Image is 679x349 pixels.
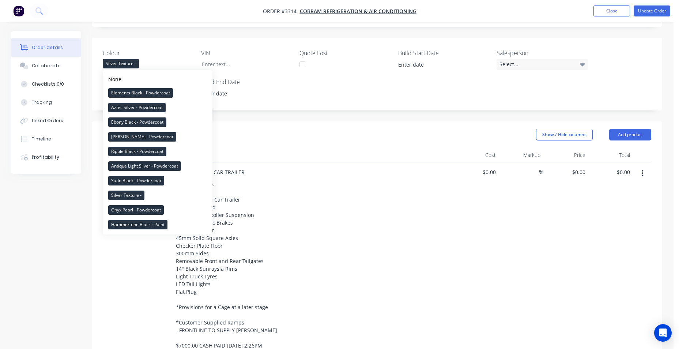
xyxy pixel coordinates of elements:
[263,8,300,15] span: Order #3314 -
[32,99,52,106] div: Tracking
[108,75,121,83] div: None
[393,59,484,70] input: Enter date
[32,63,61,69] div: Collaborate
[11,130,81,148] button: Timeline
[11,93,81,112] button: Tracking
[103,173,212,188] button: Satin Black - Powdercoat
[196,88,287,99] input: Enter date
[103,86,212,100] button: Elements Black - Powdercoat
[108,220,167,229] div: Hammertone Black - Paint
[543,148,588,162] div: Price
[454,148,499,162] div: Cost
[654,324,672,342] div: Open Intercom Messenger
[108,117,166,127] div: Ebony Black - Powdercoat
[32,136,51,142] div: Timeline
[103,59,139,68] div: Silver Texture -
[103,203,212,217] button: Onyx Pearl - Powdercoat
[108,205,164,215] div: Onyx Pearl - Powdercoat
[108,191,144,200] div: Silver Texture -
[588,148,633,162] div: Total
[11,148,81,166] button: Profitability
[11,57,81,75] button: Collaborate
[32,81,64,87] div: Checklists 0/0
[108,161,181,171] div: Antique Light Silver - Powdercoat
[108,103,166,112] div: Aztec Silver - Powdercoat
[103,130,212,144] button: [PERSON_NAME] - Powdercoat
[593,5,630,16] button: Close
[609,129,651,140] button: Add product
[103,188,212,203] button: Silver Texture -
[201,49,293,57] label: VIN
[103,159,212,173] button: Antique Light Silver - Powdercoat
[32,44,63,51] div: Order details
[103,73,212,86] button: None
[497,49,588,57] label: Salesperson
[103,217,212,232] button: Hammertone Black - Paint
[300,8,416,15] a: Cobram Refrigeration & AIR Conditioning
[32,154,59,161] div: Profitability
[11,38,81,57] button: Order details
[201,78,293,86] label: Build End Date
[32,117,63,124] div: Linked Orders
[499,148,544,162] div: Markup
[497,59,588,70] div: Select...
[103,100,212,115] button: Aztec Silver - Powdercoat
[108,88,173,98] div: Elements Black - Powdercoat
[108,147,166,156] div: Ripple Black - Powdercoat
[634,5,670,16] button: Update Order
[11,75,81,93] button: Checklists 0/0
[103,49,194,57] label: Colour
[103,115,212,130] button: Ebony Black - Powdercoat
[108,176,164,185] div: Satin Black - Powdercoat
[398,49,490,57] label: Build Start Date
[299,49,391,57] label: Quote Lost
[539,168,543,176] span: %
[108,132,176,142] div: [PERSON_NAME] - Powdercoat
[103,144,212,159] button: Ripple Black - Powdercoat
[13,5,24,16] img: Factory
[536,129,593,140] button: Show / Hide columns
[11,112,81,130] button: Linked Orders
